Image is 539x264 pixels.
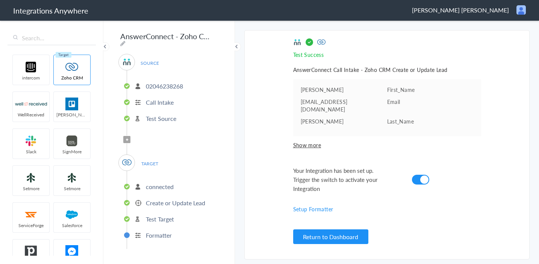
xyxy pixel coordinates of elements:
[146,98,174,107] p: Call Intake
[15,134,47,147] img: slack-logo.svg
[56,61,88,73] img: zoho-logo.svg
[146,215,174,223] p: Test Target
[122,57,132,67] img: answerconnect-logo.svg
[135,58,164,68] span: SOURCE
[122,158,132,167] img: zoho-logo.svg
[301,118,387,125] pre: [PERSON_NAME]
[412,6,509,14] span: [PERSON_NAME] [PERSON_NAME]
[146,231,172,240] p: Formatter
[13,148,49,155] span: Slack
[293,38,301,46] img: source
[146,182,174,191] p: connected
[293,229,368,244] button: Return to Dashboard
[15,61,47,73] img: intercom-logo.svg
[293,166,391,193] span: Your Integration has been set up. Trigger the switch to activate your Integration
[54,75,90,81] span: Zoho CRM
[13,222,49,229] span: ServiceForge
[13,185,49,192] span: Setmore
[387,118,474,125] p: Last_Name
[15,171,47,184] img: setmoreNew.jpg
[13,75,49,81] span: intercom
[387,98,474,105] p: Email
[54,185,90,192] span: Setmore
[13,5,88,16] h1: Integrations Anywhere
[146,82,183,90] p: 02046238268
[56,171,88,184] img: setmoreNew.jpg
[516,5,526,15] img: user.png
[56,134,88,147] img: signmore-logo.png
[15,98,47,110] img: wr-logo.svg
[8,31,96,45] input: Search...
[293,51,481,58] p: Test Success
[293,66,481,73] h5: AnswerConnect Call Intake - Zoho CRM Create or Update Lead
[301,98,387,113] pre: [EMAIL_ADDRESS][DOMAIN_NAME]
[54,148,90,155] span: SignMore
[56,98,88,110] img: trello.png
[15,208,47,221] img: serviceforge-icon.png
[54,111,90,118] span: [PERSON_NAME]
[146,114,176,123] p: Test Source
[146,198,205,207] p: Create or Update Lead
[317,38,326,46] img: target
[13,111,49,118] span: WellReceived
[301,86,387,93] pre: [PERSON_NAME]
[135,159,164,169] span: TARGET
[293,205,333,213] a: Setup Formatter
[56,245,88,258] img: FBM.png
[15,245,47,258] img: pipedrive.png
[293,141,481,149] span: Show more
[54,222,90,229] span: Salesforce
[56,208,88,221] img: salesforce-logo.svg
[387,86,474,93] p: First_Name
